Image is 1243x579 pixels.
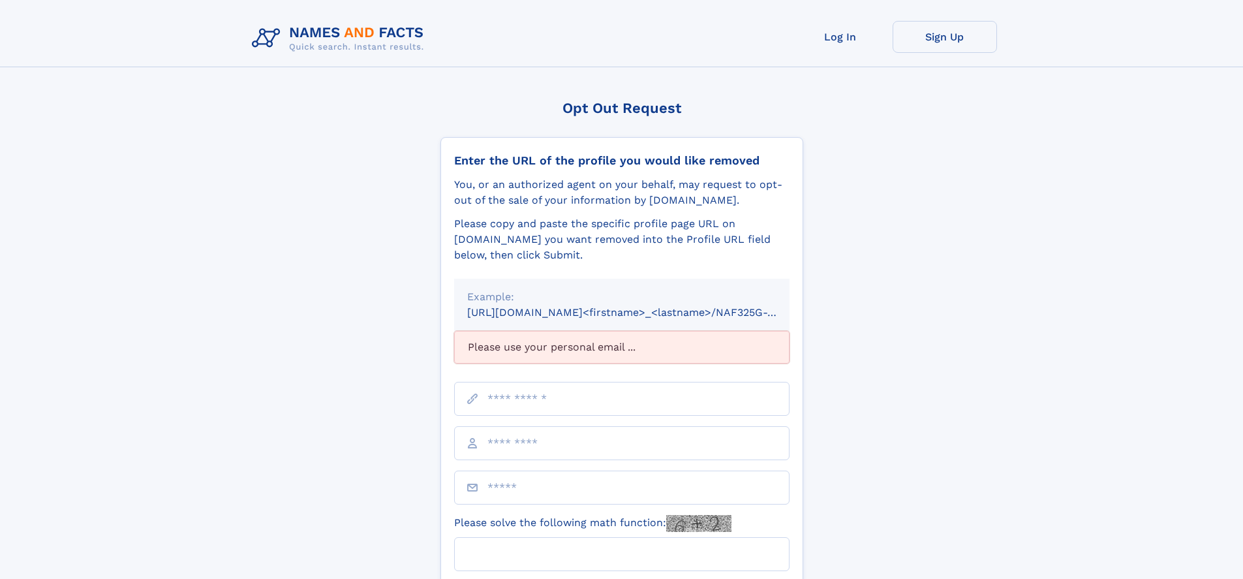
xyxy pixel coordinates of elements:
a: Log In [788,21,893,53]
div: Enter the URL of the profile you would like removed [454,153,790,168]
a: Sign Up [893,21,997,53]
label: Please solve the following math function: [454,515,731,532]
div: Please use your personal email ... [454,331,790,364]
small: [URL][DOMAIN_NAME]<firstname>_<lastname>/NAF325G-xxxxxxxx [467,306,814,319]
div: Opt Out Request [440,100,803,116]
div: Please copy and paste the specific profile page URL on [DOMAIN_NAME] you want removed into the Pr... [454,216,790,263]
div: You, or an authorized agent on your behalf, may request to opt-out of the sale of your informatio... [454,177,790,208]
img: Logo Names and Facts [247,21,435,56]
div: Example: [467,289,776,305]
